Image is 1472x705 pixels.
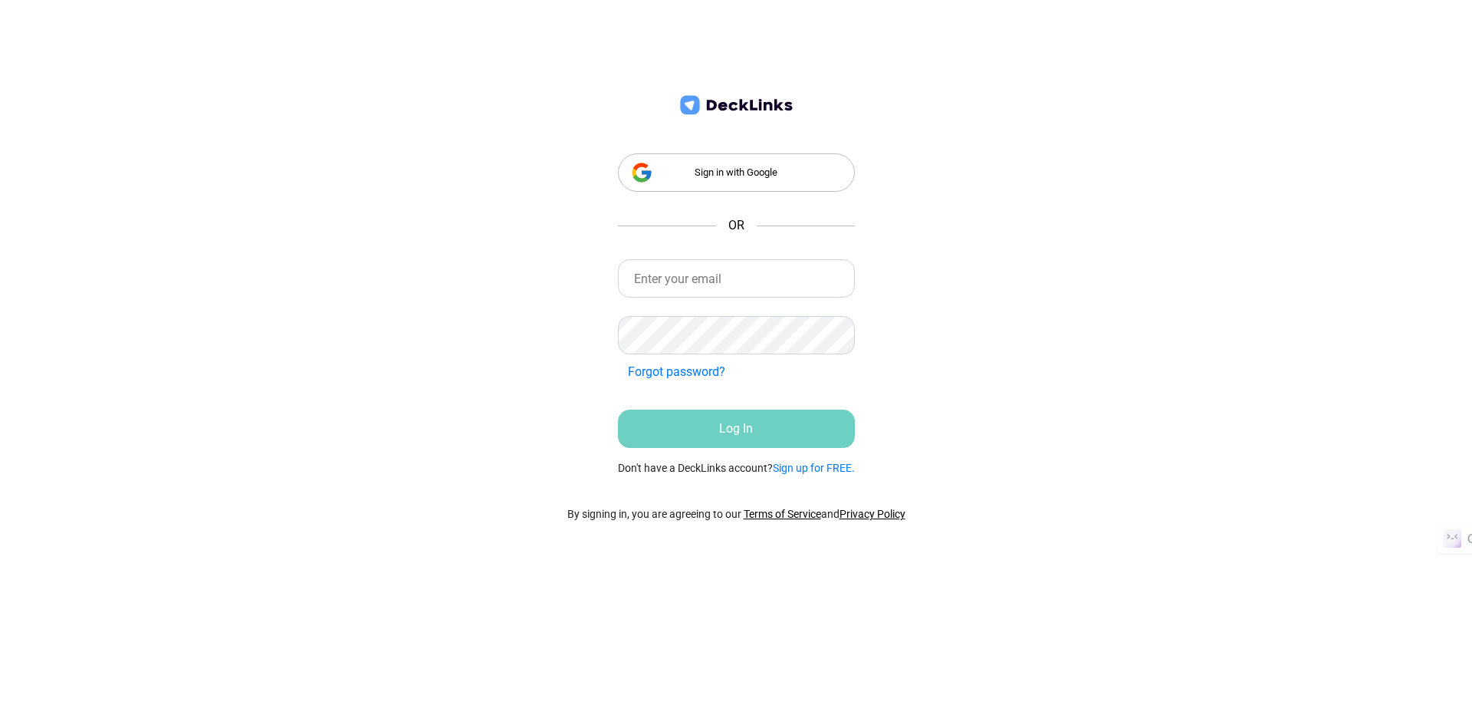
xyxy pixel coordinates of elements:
img: deck-links-logo.c572c7424dfa0d40c150da8c35de9cd0.svg [677,94,796,117]
span: OR [728,216,744,235]
button: Forgot password? [618,357,735,387]
a: Terms of Service [744,508,821,520]
a: Privacy Policy [839,508,905,520]
p: By signing in, you are agreeing to our and [567,506,905,522]
small: Don't have a DeckLinks account? [618,460,855,476]
button: Log In [618,410,855,448]
a: Sign up for FREE. [773,462,855,474]
input: Enter your email [618,259,855,298]
div: Sign in with Google [618,153,855,192]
